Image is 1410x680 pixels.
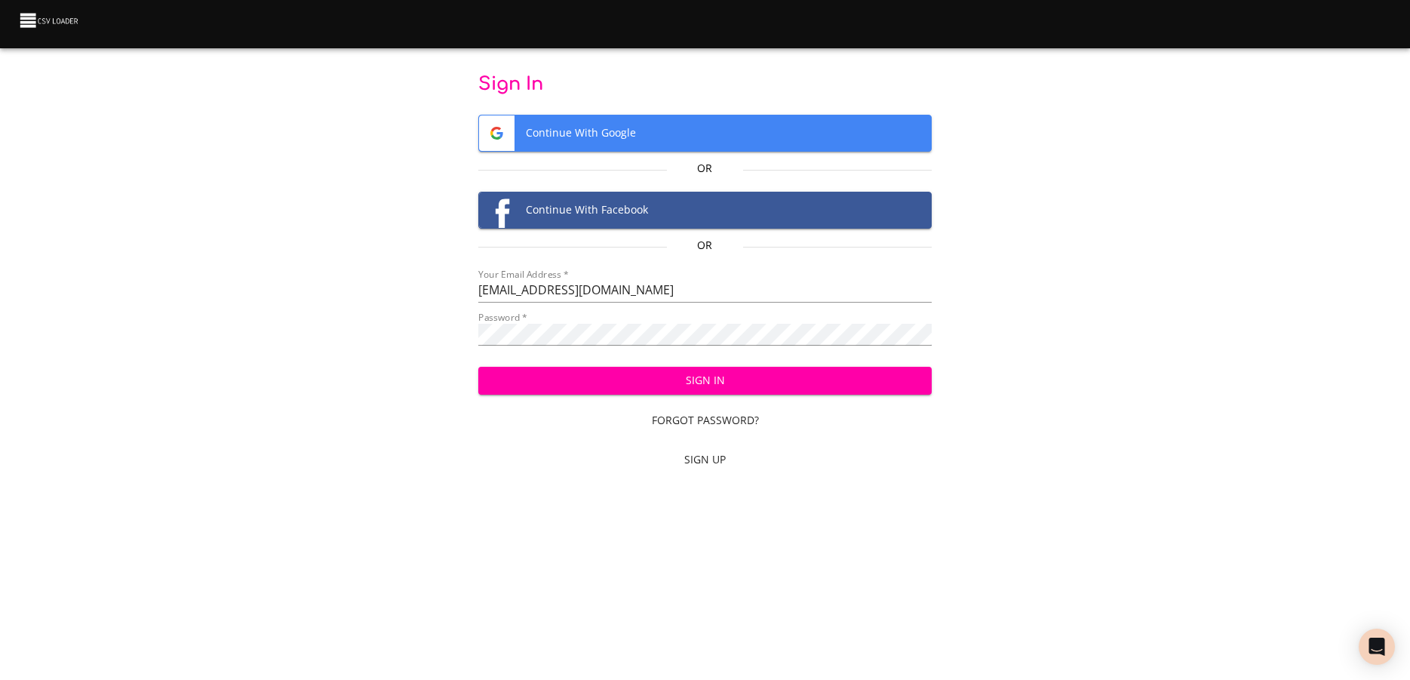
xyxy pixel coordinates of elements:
a: Sign Up [478,446,932,474]
img: Google logo [479,115,515,151]
label: Your Email Address [478,270,568,279]
button: Facebook logoContinue With Facebook [478,192,932,229]
span: Continue With Facebook [479,192,932,228]
p: Or [667,161,742,176]
label: Password [478,313,527,322]
button: Google logoContinue With Google [478,115,932,152]
p: Sign In [478,72,932,97]
span: Forgot Password? [484,411,926,430]
div: Open Intercom Messenger [1359,629,1395,665]
button: Sign In [478,367,932,395]
a: Forgot Password? [478,407,932,435]
span: Sign In [490,371,920,390]
span: Sign Up [484,451,926,469]
p: Or [667,238,742,253]
img: CSV Loader [18,10,81,31]
img: Facebook logo [479,192,515,228]
span: Continue With Google [479,115,932,151]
